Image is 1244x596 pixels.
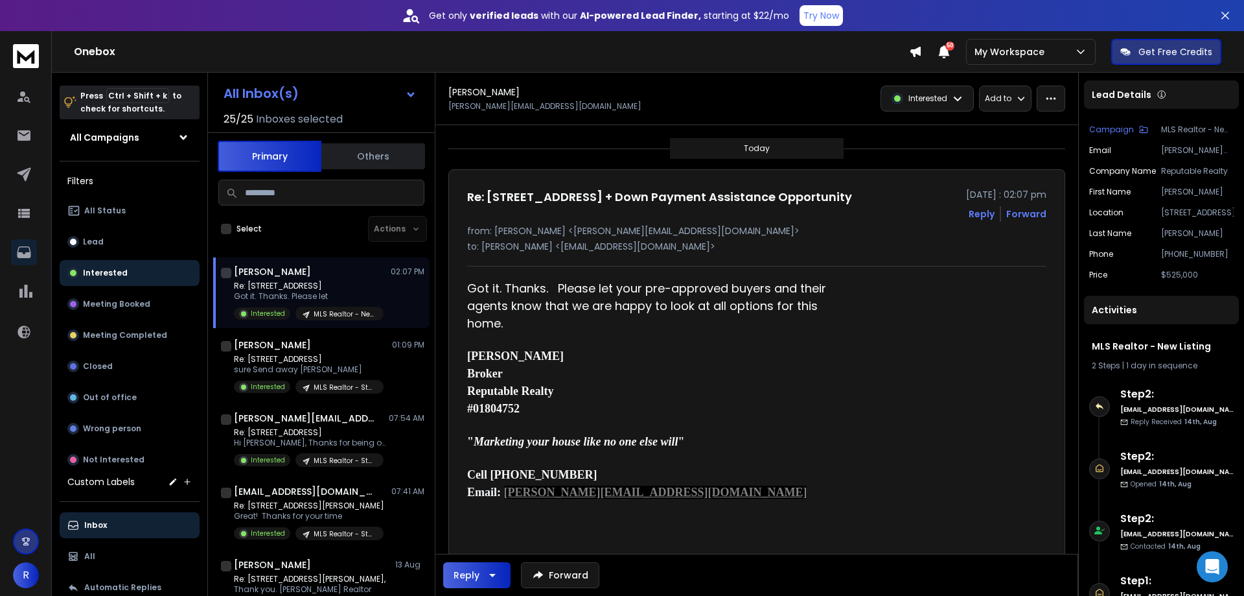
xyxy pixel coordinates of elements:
button: Wrong person [60,416,200,442]
p: Interested [83,268,128,278]
strong: verified leads [470,9,538,22]
div: Got it. Thanks. Please let your pre-approved buyers and their agents know that we are happy to lo... [467,280,846,332]
b: Cell [PHONE_NUMBER] [467,468,597,481]
button: Others [321,142,425,171]
b: Broker [467,367,503,380]
h6: [EMAIL_ADDRESS][DOMAIN_NAME] [1120,405,1234,414]
p: Last Name [1089,228,1131,239]
h1: [PERSON_NAME] [448,86,520,99]
p: Meeting Completed [83,330,167,340]
p: Interested [251,309,285,318]
h6: Step 2 : [1120,449,1234,464]
button: Meeting Completed [60,322,200,348]
span: 14th, Aug [1159,479,1192,489]
button: Reply [443,562,511,588]
h1: All Campaigns [70,131,139,144]
p: Opened [1131,479,1192,489]
p: Hi [PERSON_NAME], Thanks for being open [234,438,389,448]
button: Campaign [1089,125,1148,135]
p: MLS Realtor - New Listing [1161,125,1234,135]
p: Contacted [1131,542,1201,551]
h6: [EMAIL_ADDRESS][DOMAIN_NAME] [1120,529,1234,539]
p: Inbox [84,520,107,530]
p: to: [PERSON_NAME] <[EMAIL_ADDRESS][DOMAIN_NAME]> [467,240,1046,253]
p: My Workspace [974,45,1050,58]
span: 14th, Aug [1168,542,1201,551]
button: Inbox [60,512,200,538]
b: Email: [467,486,807,499]
h1: [PERSON_NAME][EMAIL_ADDRESS][PERSON_NAME][DOMAIN_NAME] [234,412,376,425]
p: Wrong person [83,423,141,434]
p: Lead [83,237,104,247]
p: Interested [251,455,285,465]
p: Interested [251,529,285,538]
p: Great! Thanks for your time [234,511,384,521]
p: Meeting Booked [83,299,150,309]
p: Not Interested [83,455,144,465]
label: Select [236,224,262,234]
div: | [1092,361,1231,371]
button: Forward [521,562,599,588]
button: R [13,562,39,588]
h1: [PERSON_NAME] [234,265,311,278]
p: Company Name [1089,166,1156,176]
button: Reply [969,208,995,221]
b: #01804752 [467,402,520,415]
h1: [PERSON_NAME] [234,339,311,352]
span: 14th, Aug [1184,417,1217,427]
p: Thank you. [PERSON_NAME] Realtor [234,584,386,595]
p: Try Now [803,9,839,22]
p: Email [1089,145,1111,156]
p: Get only with our starting at $22/mo [429,9,789,22]
p: [PHONE_NUMBER] [1161,249,1234,259]
strong: AI-powered Lead Finder, [580,9,701,22]
p: sure Send away [PERSON_NAME] [234,364,384,375]
p: location [1089,208,1123,218]
p: Re: [STREET_ADDRESS] [234,427,389,438]
p: Re: [STREET_ADDRESS][PERSON_NAME], [234,574,386,584]
p: Reputable Realty [1161,166,1234,176]
p: Phone [1089,249,1113,259]
h1: Re: [STREET_ADDRESS] + Down Payment Assistance Opportunity [467,188,852,206]
p: 07:54 AM [389,413,424,423]
p: from: [PERSON_NAME] <[PERSON_NAME][EMAIL_ADDRESS][DOMAIN_NAME]> [467,224,1046,237]
p: MLS Realtor - Stale Listing [314,456,376,466]
button: All Campaigns [60,125,200,150]
p: Re: [STREET_ADDRESS] [234,281,384,291]
h1: Onebox [74,44,909,60]
p: First Name [1089,187,1131,197]
p: MLS Realtor - Stale Listing [314,529,376,539]
p: Interested [251,382,285,392]
div: Reply [454,569,479,582]
button: Closed [60,353,200,379]
a: [PERSON_NAME][EMAIL_ADDRESS][DOMAIN_NAME] [504,486,807,499]
button: Meeting Booked [60,291,200,317]
h6: Step 2 : [1120,511,1234,527]
p: Add to [985,93,1011,104]
p: Lead Details [1092,88,1151,101]
p: MLS Realtor - New Listing [314,309,376,319]
p: 07:41 AM [391,486,424,497]
p: 01:09 PM [392,340,424,350]
p: MLS Realtor - Stale Listing [314,383,376,392]
h6: Step 1 : [1120,573,1234,589]
p: [PERSON_NAME] [1161,187,1234,197]
p: [PERSON_NAME] [1161,228,1234,239]
h6: [EMAIL_ADDRESS][DOMAIN_NAME] [1120,467,1234,477]
p: All [84,551,95,562]
p: Re: [STREET_ADDRESS][PERSON_NAME] [234,501,384,511]
h3: Inboxes selected [256,112,343,127]
p: [PERSON_NAME][EMAIL_ADDRESS][DOMAIN_NAME] [448,101,641,112]
p: Interested [908,93,947,104]
b: " " [467,435,685,448]
div: Open Intercom Messenger [1197,551,1228,582]
button: Primary [218,141,321,172]
p: All Status [84,206,126,216]
p: Closed [83,361,113,372]
p: Reply Received [1131,417,1217,427]
b: Reputable Realty [467,385,554,398]
p: Price [1089,270,1107,280]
